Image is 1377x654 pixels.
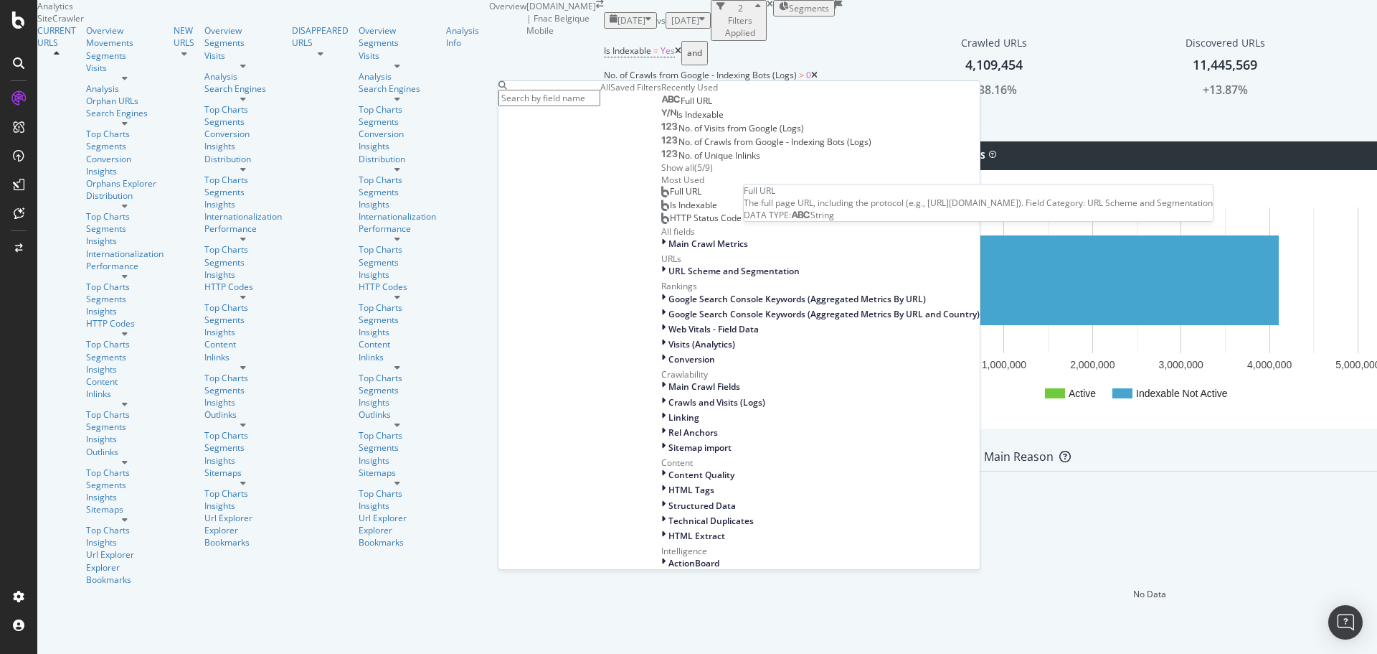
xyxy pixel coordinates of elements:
[359,372,436,384] div: Top Charts
[86,305,164,317] a: Insights
[86,446,164,458] div: Outlinks
[359,186,436,198] a: Segments
[359,174,436,186] div: Top Charts
[1203,82,1248,98] div: +13.87%
[204,467,282,479] div: Sitemaps
[1328,605,1363,640] div: Open Intercom Messenger
[446,24,479,49] a: Analysis Info
[744,197,1213,209] div: The full page URL, including the protocol (e.g., [URL][DOMAIN_NAME]). Field Category: URL Scheme ...
[600,81,610,93] div: All
[204,338,282,350] a: Content
[86,50,164,62] a: Segments
[359,512,436,524] a: Url Explorer
[204,103,282,116] a: Top Charts
[359,256,436,268] a: Segments
[86,62,164,74] div: Visits
[799,69,804,81] span: >
[86,338,164,350] a: Top Charts
[694,162,713,174] div: ( 5 / 9 )
[204,314,282,326] div: Segments
[86,107,164,119] a: Search Engines
[204,408,282,421] a: Outlinks
[204,128,282,140] div: Conversion
[86,281,164,293] a: Top Charts
[204,442,282,454] div: Segments
[86,363,164,375] a: Insights
[204,140,282,152] a: Insights
[204,500,282,512] a: Insights
[86,177,164,190] div: Orphans Explorer
[204,37,282,49] a: Segments
[359,116,436,128] div: Segments
[204,210,282,223] div: Internationalization
[359,302,436,314] div: Top Charts
[204,24,282,37] a: Overview
[204,372,282,384] div: Top Charts
[359,37,436,49] a: Segments
[359,524,436,548] div: Explorer Bookmarks
[668,484,714,496] span: HTML Tags
[204,223,282,235] a: Performance
[810,209,834,221] span: String
[670,185,701,197] span: Full URL
[359,83,436,95] a: Search Engines
[37,24,76,49] div: CURRENT URLS
[681,41,708,65] button: and
[86,210,164,223] div: Top Charts
[965,56,1023,75] div: 4,109,454
[982,358,1026,370] text: 1,000,000
[359,281,436,293] a: HTTP Codes
[204,487,282,500] a: Top Charts
[204,116,282,128] div: Segments
[661,253,980,265] div: URLs
[359,396,436,408] a: Insights
[668,338,735,350] span: Visits (Analytics)
[676,108,724,121] span: Is Indexable
[204,256,282,268] a: Segments
[86,260,164,272] a: Performance
[657,14,666,27] span: vs
[359,467,436,479] div: Sitemaps
[86,467,164,479] a: Top Charts
[86,190,164,202] a: Distribution
[359,384,436,396] a: Segments
[204,70,282,83] div: Analysis
[86,24,164,37] div: Overview
[668,293,926,305] span: Google Search Console Keywords (Aggregated Metrics By URL)
[86,421,164,433] a: Segments
[359,153,436,165] div: Distribution
[86,479,164,491] div: Segments
[681,95,712,107] span: Full URL
[204,268,282,281] a: Insights
[86,491,164,503] div: Insights
[86,140,164,152] a: Segments
[86,153,164,165] a: Conversion
[204,174,282,186] div: Top Charts
[86,503,164,515] div: Sitemaps
[661,162,694,174] div: Show all
[610,81,661,93] div: Saved Filters
[204,429,282,442] a: Top Charts
[359,24,436,37] a: Overview
[86,408,164,421] div: Top Charts
[359,326,436,338] div: Insights
[204,454,282,467] div: Insights
[1136,387,1228,398] text: Indexable Not Active
[806,69,811,81] span: 0
[86,165,164,177] a: Insights
[359,50,436,62] a: Visits
[174,24,194,49] a: NEW URLS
